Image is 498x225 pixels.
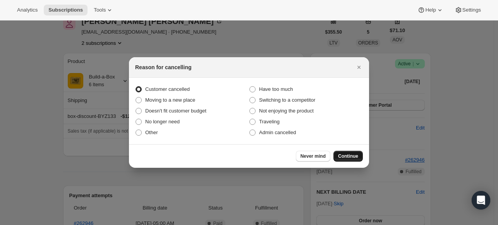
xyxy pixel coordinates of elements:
[259,119,280,124] span: Traveling
[259,108,314,114] span: Not enjoying the product
[472,191,490,210] div: Open Intercom Messenger
[301,153,326,159] span: Never mind
[145,119,180,124] span: No longer need
[259,86,293,92] span: Have too much
[145,130,158,135] span: Other
[44,5,88,15] button: Subscriptions
[354,62,364,73] button: Close
[89,5,118,15] button: Tools
[94,7,106,13] span: Tools
[413,5,448,15] button: Help
[135,63,191,71] h2: Reason for cancelling
[450,5,486,15] button: Settings
[333,151,363,162] button: Continue
[48,7,83,13] span: Subscriptions
[425,7,436,13] span: Help
[145,108,206,114] span: Doesn't fit customer budget
[338,153,358,159] span: Continue
[12,5,42,15] button: Analytics
[17,7,38,13] span: Analytics
[259,97,315,103] span: Switching to a competitor
[259,130,296,135] span: Admin cancelled
[145,86,190,92] span: Customer cancelled
[296,151,330,162] button: Never mind
[462,7,481,13] span: Settings
[145,97,195,103] span: Moving to a new place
